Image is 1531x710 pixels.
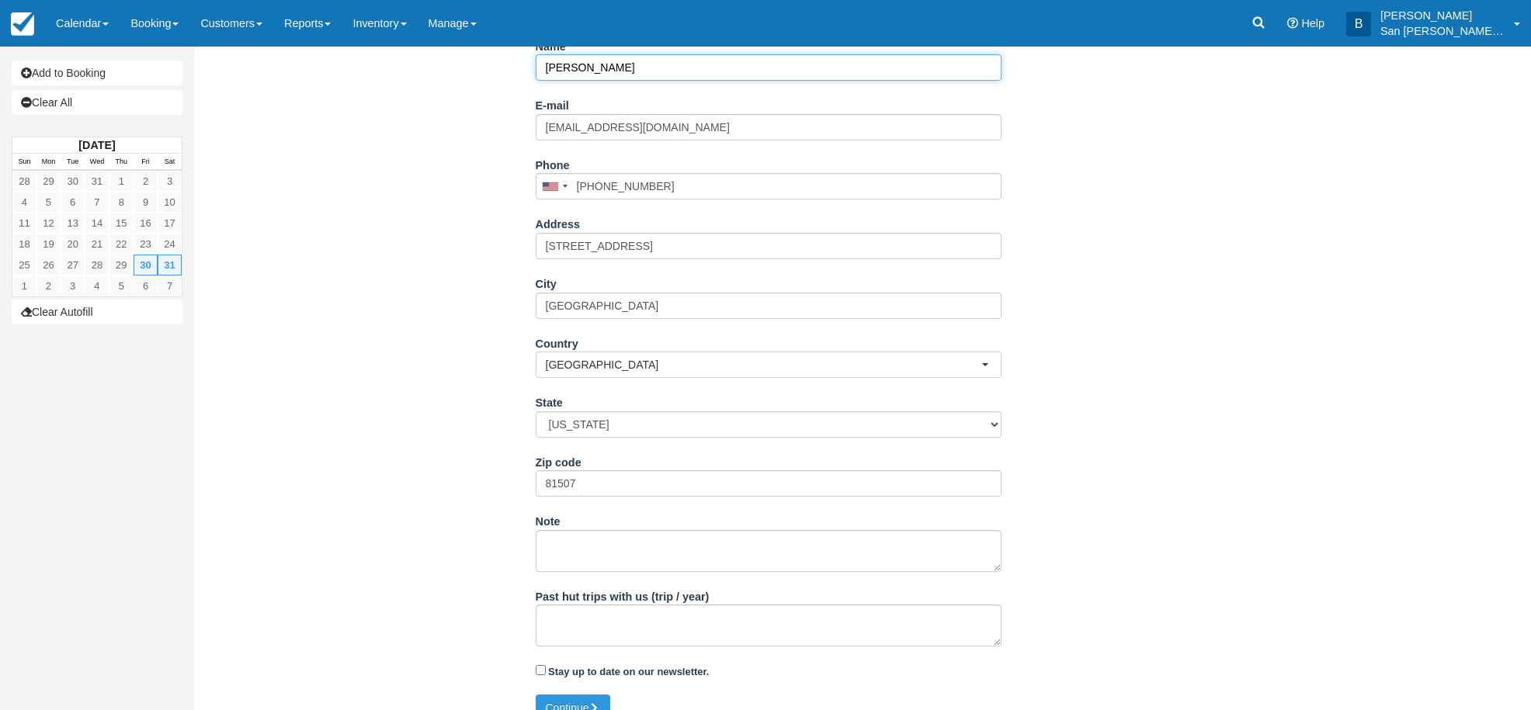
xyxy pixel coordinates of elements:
[536,390,563,411] label: State
[536,352,1002,378] button: [GEOGRAPHIC_DATA]
[158,234,182,255] a: 24
[536,331,578,352] label: Country
[536,174,572,199] div: United States: +1
[85,192,109,213] a: 7
[109,275,134,296] a: 5
[12,234,36,255] a: 18
[12,192,36,213] a: 4
[12,90,182,115] a: Clear All
[1380,23,1505,39] p: San [PERSON_NAME] Hut Systems
[85,234,109,255] a: 21
[546,357,981,372] span: [GEOGRAPHIC_DATA]
[36,213,61,234] a: 12
[134,234,158,255] a: 23
[536,271,557,293] label: City
[158,275,182,296] a: 7
[548,666,709,677] strong: Stay up to date on our newsletter.
[536,584,710,605] label: Past hut trips with us (trip / year)
[158,192,182,213] a: 10
[61,171,85,192] a: 30
[12,300,182,324] button: Clear Autofill
[36,154,61,171] th: Mon
[36,275,61,296] a: 2
[134,213,158,234] a: 16
[536,508,561,530] label: Note
[1301,17,1324,29] span: Help
[12,171,36,192] a: 28
[536,152,570,174] label: Phone
[61,213,85,234] a: 13
[536,211,581,233] label: Address
[85,171,109,192] a: 31
[12,213,36,234] a: 11
[536,92,569,114] label: E-mail
[12,255,36,275] a: 25
[134,192,158,213] a: 9
[11,12,34,36] img: checkfront-main-nav-mini-logo.png
[61,154,85,171] th: Tue
[36,234,61,255] a: 19
[134,154,158,171] th: Fri
[158,154,182,171] th: Sat
[36,192,61,213] a: 5
[61,234,85,255] a: 20
[536,449,582,471] label: Zip code
[109,154,134,171] th: Thu
[1346,12,1371,36] div: B
[109,171,134,192] a: 1
[85,275,109,296] a: 4
[12,154,36,171] th: Sun
[158,171,182,192] a: 3
[12,61,182,85] a: Add to Booking
[109,255,134,275] a: 29
[536,665,546,675] input: Stay up to date on our newsletter.
[85,213,109,234] a: 14
[85,255,109,275] a: 28
[109,234,134,255] a: 22
[158,213,182,234] a: 17
[36,171,61,192] a: 29
[158,255,182,275] a: 31
[61,255,85,275] a: 27
[85,154,109,171] th: Wed
[109,213,134,234] a: 15
[109,192,134,213] a: 8
[36,255,61,275] a: 26
[1287,18,1298,29] i: Help
[134,255,158,275] a: 30
[134,171,158,192] a: 2
[78,139,115,151] strong: [DATE]
[61,275,85,296] a: 3
[134,275,158,296] a: 6
[12,275,36,296] a: 1
[61,192,85,213] a: 6
[1380,8,1505,23] p: [PERSON_NAME]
